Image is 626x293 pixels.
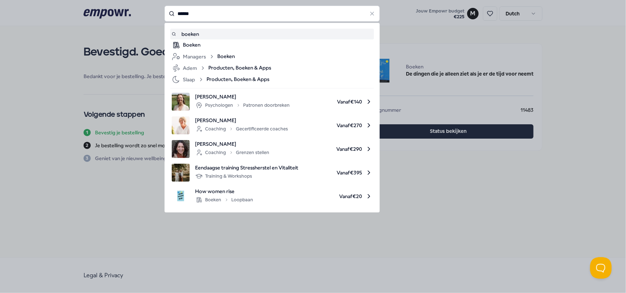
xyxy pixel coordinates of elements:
[304,164,373,182] span: Vanaf € 395
[165,6,380,21] input: Search for products, categories or subcategories
[195,116,288,124] span: [PERSON_NAME]
[195,164,299,172] span: Eendaagse training Stressherstel en Vitaliteit
[209,64,271,72] span: Producten, Boeken & Apps
[294,116,373,134] span: Vanaf € 270
[195,172,252,181] div: Training & Workshops
[296,93,373,111] span: Vanaf € 140
[172,52,215,61] div: Managers
[172,93,190,111] img: product image
[195,101,290,110] div: Psychologen Patronen doorbreken
[172,41,373,49] a: Boeken
[218,52,235,61] span: Boeken
[172,164,190,182] img: product image
[172,64,373,72] a: AdemProducten, Boeken & Apps
[195,140,270,148] span: [PERSON_NAME]
[172,140,190,158] img: product image
[259,187,373,205] span: Vanaf € 20
[590,257,612,279] iframe: Help Scout Beacon - Open
[172,164,373,182] a: product imageEendaagse training Stressherstel en VitaliteitTraining & WorkshopsVanaf€395
[172,75,204,84] div: Slaap
[172,75,373,84] a: SlaapProducten, Boeken & Apps
[195,93,290,101] span: [PERSON_NAME]
[207,75,270,84] span: Producten, Boeken & Apps
[172,93,373,111] a: product image[PERSON_NAME]PsychologenPatronen doorbrekenVanaf€140
[195,125,288,133] div: Coaching Gecertificeerde coaches
[172,52,373,61] a: ManagersBoeken
[172,140,373,158] a: product image[PERSON_NAME]CoachingGrenzen stellenVanaf€290
[195,187,253,195] span: How women rise
[172,187,373,205] a: product imageHow women riseBoekenLoopbaanVanaf€20
[195,196,253,204] div: Boeken Loopbaan
[275,140,373,158] span: Vanaf € 290
[172,30,373,38] a: boeken
[172,116,190,134] img: product image
[195,148,270,157] div: Coaching Grenzen stellen
[172,116,373,134] a: product image[PERSON_NAME]CoachingGecertificeerde coachesVanaf€270
[183,41,373,49] div: Boeken
[172,187,190,205] img: product image
[172,64,206,72] div: Adem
